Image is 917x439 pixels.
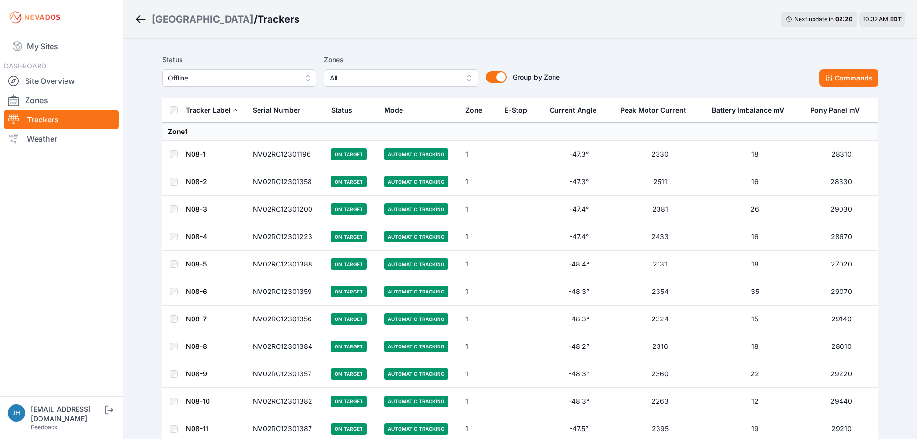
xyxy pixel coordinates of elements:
[615,278,706,306] td: 2354
[186,177,207,186] a: N08-2
[804,168,878,196] td: 28330
[706,168,804,196] td: 16
[804,306,878,333] td: 29140
[186,106,231,115] div: Tracker Label
[615,306,706,333] td: 2324
[460,223,499,251] td: 1
[186,205,207,213] a: N08-3
[465,99,490,122] button: Zone
[247,196,325,223] td: NV02RC12301200
[330,72,459,84] span: All
[331,313,367,325] span: On Target
[706,333,804,360] td: 18
[460,251,499,278] td: 1
[247,278,325,306] td: NV02RC12301359
[615,141,706,168] td: 2330
[331,286,367,297] span: On Target
[162,123,878,141] td: Zone 1
[543,141,614,168] td: -47.3°
[460,168,499,196] td: 1
[186,99,238,122] button: Tracker Label
[615,333,706,360] td: 2316
[794,15,834,23] span: Next update in
[247,306,325,333] td: NV02RC12301356
[162,69,316,87] button: Offline
[513,73,560,81] span: Group by Zone
[543,251,614,278] td: -48.4°
[810,99,867,122] button: Pony Panel mV
[460,278,499,306] td: 1
[465,106,482,115] div: Zone
[186,315,207,323] a: N08-7
[4,110,119,129] a: Trackers
[543,306,614,333] td: -48.3°
[549,99,604,122] button: Current Angle
[460,141,499,168] td: 1
[384,203,448,215] span: Automatic Tracking
[384,148,448,160] span: Automatic Tracking
[615,168,706,196] td: 2511
[543,223,614,251] td: -47.4°
[247,168,325,196] td: NV02RC12301358
[384,286,448,297] span: Automatic Tracking
[543,333,614,360] td: -48.2°
[615,251,706,278] td: 2131
[331,396,367,407] span: On Target
[543,196,614,223] td: -47.4°
[247,360,325,388] td: NV02RC12301357
[460,196,499,223] td: 1
[331,368,367,380] span: On Target
[186,370,207,378] a: N08-9
[324,69,478,87] button: All
[384,176,448,187] span: Automatic Tracking
[384,258,448,270] span: Automatic Tracking
[804,360,878,388] td: 29220
[706,251,804,278] td: 18
[890,15,902,23] span: EDT
[384,423,448,435] span: Automatic Tracking
[460,388,499,415] td: 1
[324,54,478,66] label: Zones
[706,141,804,168] td: 18
[162,54,316,66] label: Status
[186,425,208,433] a: N08-11
[4,71,119,91] a: Site Overview
[331,106,352,115] div: Status
[620,99,694,122] button: Peak Motor Current
[254,13,258,26] span: /
[4,35,119,58] a: My Sites
[331,99,360,122] button: Status
[804,141,878,168] td: 28310
[384,368,448,380] span: Automatic Tracking
[615,223,706,251] td: 2433
[804,333,878,360] td: 28610
[706,306,804,333] td: 15
[186,150,206,158] a: N08-1
[615,196,706,223] td: 2381
[711,99,791,122] button: Battery Imbalance mV
[706,196,804,223] td: 26
[31,404,103,424] div: [EMAIL_ADDRESS][DOMAIN_NAME]
[384,106,403,115] div: Mode
[247,223,325,251] td: NV02RC12301223
[384,341,448,352] span: Automatic Tracking
[706,223,804,251] td: 16
[711,106,784,115] div: Battery Imbalance mV
[543,388,614,415] td: -48.3°
[152,13,254,26] a: [GEOGRAPHIC_DATA]
[186,397,210,405] a: N08-10
[706,360,804,388] td: 22
[8,10,62,25] img: Nevados
[460,333,499,360] td: 1
[819,69,878,87] button: Commands
[331,148,367,160] span: On Target
[460,360,499,388] td: 1
[331,423,367,435] span: On Target
[384,396,448,407] span: Automatic Tracking
[253,99,308,122] button: Serial Number
[835,15,852,23] div: 02 : 20
[31,424,58,431] a: Feedback
[810,106,860,115] div: Pony Panel mV
[804,388,878,415] td: 29440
